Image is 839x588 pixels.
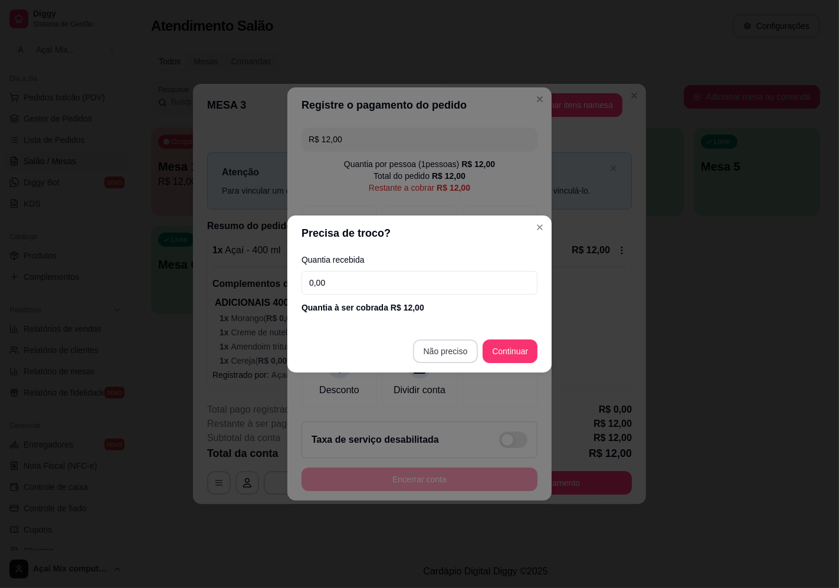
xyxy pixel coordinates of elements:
[530,218,549,237] button: Close
[287,215,552,251] header: Precisa de troco?
[413,339,479,363] button: Não preciso
[301,256,538,264] label: Quantia recebida
[301,302,538,313] div: Quantia à ser cobrada R$ 12,00
[483,339,538,363] button: Continuar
